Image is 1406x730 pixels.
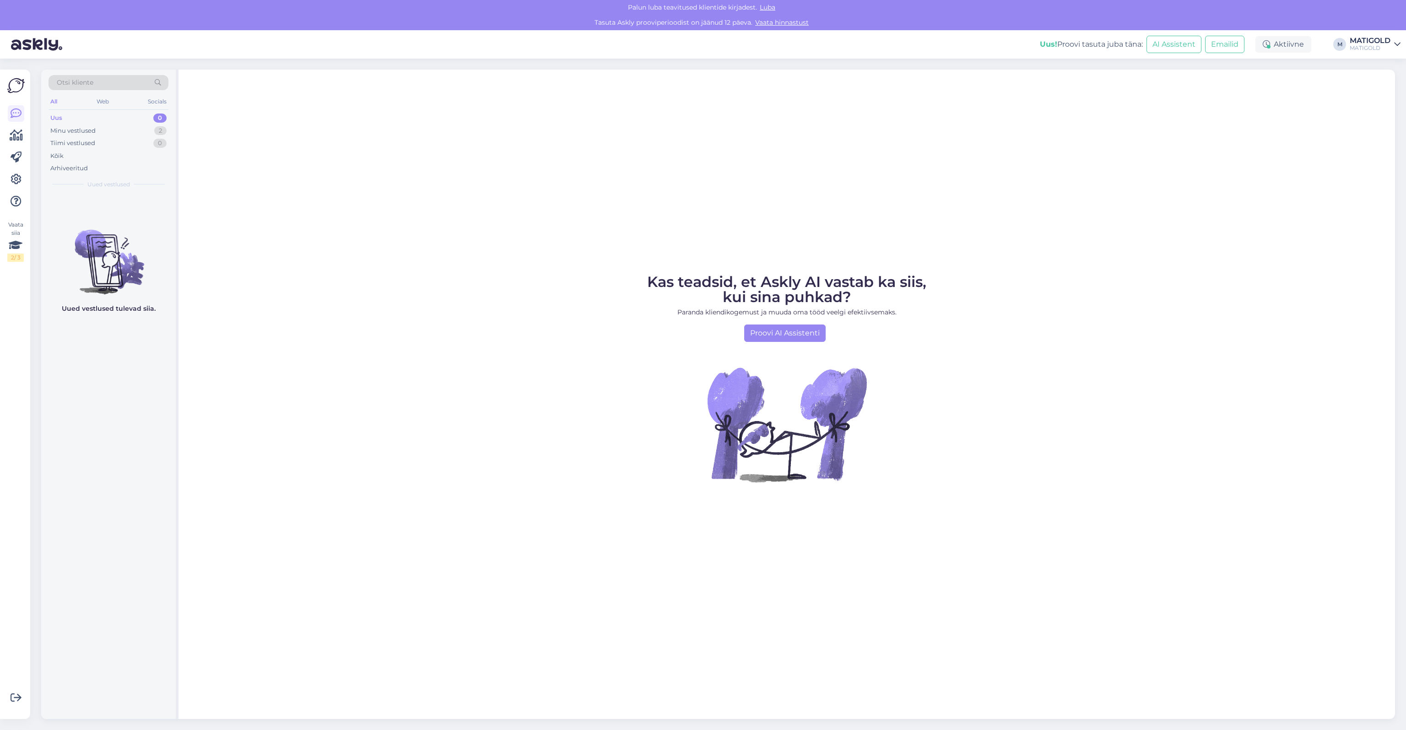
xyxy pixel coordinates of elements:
[1255,36,1311,53] div: Aktiivne
[154,126,167,135] div: 2
[50,114,62,123] div: Uus
[647,308,926,317] p: Paranda kliendikogemust ja muuda oma tööd veelgi efektiivsemaks.
[87,180,130,189] span: Uued vestlused
[95,96,111,108] div: Web
[1040,39,1143,50] div: Proovi tasuta juba täna:
[7,221,24,262] div: Vaata siia
[41,213,176,296] img: No chats
[50,164,88,173] div: Arhiveeritud
[50,139,95,148] div: Tiimi vestlused
[1350,44,1390,52] div: MATIGOLD
[7,77,25,94] img: Askly Logo
[1350,37,1390,44] div: MATIGOLD
[49,96,59,108] div: All
[752,18,811,27] a: Vaata hinnastust
[50,151,64,161] div: Kõik
[1146,36,1201,53] button: AI Assistent
[1350,37,1401,52] a: MATIGOLDMATIGOLD
[1333,38,1346,51] div: M
[744,324,826,342] a: Proovi AI Assistenti
[146,96,168,108] div: Socials
[7,254,24,262] div: 2 / 3
[50,126,96,135] div: Minu vestlused
[57,78,93,87] span: Otsi kliente
[1040,40,1057,49] b: Uus!
[62,304,156,314] p: Uued vestlused tulevad siia.
[1205,36,1244,53] button: Emailid
[153,114,167,123] div: 0
[153,139,167,148] div: 0
[704,342,869,507] img: No Chat active
[757,3,778,11] span: Luba
[647,273,926,306] span: Kas teadsid, et Askly AI vastab ka siis, kui sina puhkad?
